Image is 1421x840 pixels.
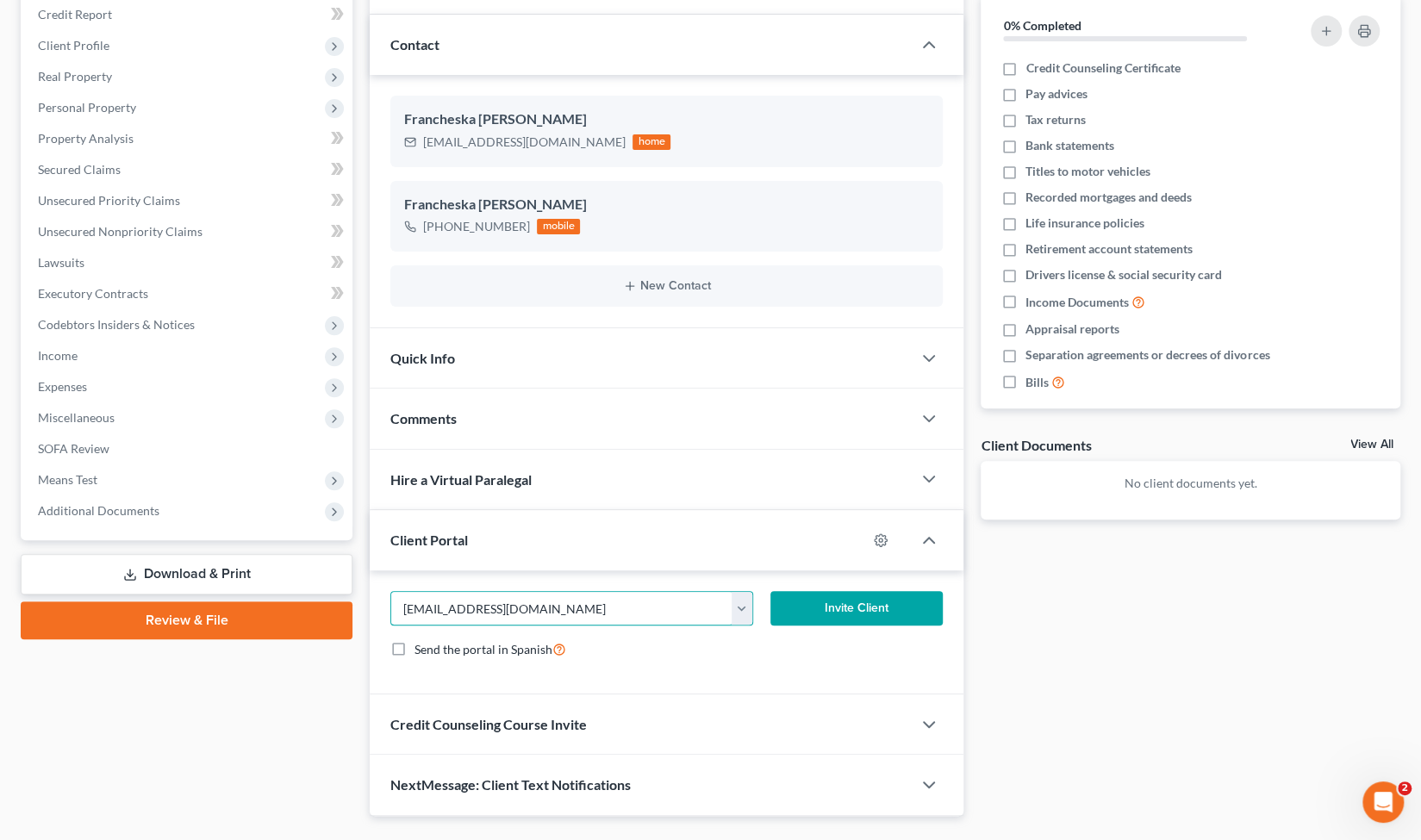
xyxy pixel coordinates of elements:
[1025,346,1269,364] span: Separation agreements or decrees of divorces
[1025,85,1088,103] span: Pay advices
[38,472,97,487] span: Means Test
[296,557,323,585] button: Send a message…
[14,84,331,158] div: Nicholas says…
[42,313,123,327] b: A few hours
[38,348,78,363] span: Income
[14,158,331,209] div: Nicholas says…
[82,564,96,578] button: Upload attachment
[24,278,352,309] a: Executory Contracts
[390,532,468,548] span: Client Portal
[302,7,333,38] div: Close
[49,9,77,37] img: Profile image for Operator
[1350,439,1393,451] a: View All
[38,441,109,456] span: SOFA Review
[28,296,269,329] div: Our usual reply time 🕒
[53,398,330,444] div: ECF Access Denied
[390,471,532,488] span: Hire a Virtual Paralegal
[38,7,112,22] span: Credit Report
[38,317,195,332] span: Codebtors Insiders & Notices
[1025,59,1180,77] span: Credit Counseling Certificate
[414,642,552,656] span: Send the portal in Spanish
[24,185,352,216] a: Unsecured Priority Claims
[21,601,352,639] a: Review & File
[270,7,302,40] button: Home
[390,716,587,732] span: Credit Counseling Course Invite
[1362,781,1404,823] iframe: Intercom live chat
[390,350,455,366] span: Quick Info
[390,776,631,793] span: NextMessage: Client Text Notifications
[404,109,929,130] div: Francheska [PERSON_NAME]
[1025,320,1119,338] span: Appraisal reports
[38,224,203,239] span: Unsecured Nonpriority Claims
[28,219,269,286] div: You’ll get replies here and in your email: ✉️
[38,410,115,425] span: Miscellaneous
[24,247,352,278] a: Lawsuits
[184,168,317,185] div: could you please fix it
[404,279,929,293] button: New Contact
[981,436,1091,454] div: Client Documents
[53,507,330,571] div: Form 121 Statement of Social Security
[38,255,84,270] span: Lawsuits
[1003,18,1081,33] strong: 0% Completed
[38,100,136,115] span: Personal Property
[27,564,41,578] button: Emoji picker
[38,131,134,146] span: Property Analysis
[28,352,269,385] div: In the meantime, these articles might help:
[171,158,331,196] div: could you please fix it
[423,218,530,235] div: [PHONE_NUMBER]
[770,591,943,625] button: Invite Client
[14,341,331,397] div: Operator says…
[38,379,87,394] span: Expenses
[1025,163,1150,180] span: Titles to motor vehicles
[1025,294,1129,311] span: Income Documents
[15,528,330,557] textarea: Message…
[14,208,331,341] div: Operator says…
[24,123,352,154] a: Property Analysis
[633,134,670,150] div: home
[1025,240,1193,258] span: Retirement account statements
[71,414,198,427] strong: ECF Access Denied
[1025,189,1192,206] span: Recorded mortgages and deeds
[24,433,352,464] a: SOFA Review
[14,397,331,635] div: Operator says…
[28,254,263,285] b: [PERSON_NAME][EMAIL_ADDRESS][DOMAIN_NAME]
[38,503,159,518] span: Additional Documents
[390,36,439,53] span: Contact
[537,219,580,234] div: mobile
[38,193,180,208] span: Unsecured Priority Claims
[62,84,331,156] div: hey. I have "Invalid Client Account Identifier. Please try again." message again
[38,69,112,84] span: Real Property
[1025,266,1222,283] span: Drivers license & social security card
[71,523,273,555] strong: Form 121 Statement of Social Security
[71,459,290,491] strong: How to resend MyChapter client portal
[109,564,123,578] button: Start recording
[53,444,330,507] div: How to resend MyChapter client portal
[38,38,109,53] span: Client Profile
[390,410,457,426] span: Comments
[1025,111,1086,128] span: Tax returns
[994,475,1387,492] p: No client documents yet.
[38,286,148,301] span: Executory Contracts
[404,195,929,215] div: Francheska [PERSON_NAME]
[14,341,283,395] div: In the meantime, these articles might help:
[54,564,68,578] button: Gif picker
[11,7,44,40] button: go back
[21,554,352,594] a: Download & Print
[76,95,317,146] div: hey. I have "Invalid Client Account Identifier. Please try again." message again
[1025,215,1144,232] span: Life insurance policies
[84,16,145,29] h1: Operator
[24,216,352,247] a: Unsecured Nonpriority Claims
[1025,137,1114,154] span: Bank statements
[24,154,352,185] a: Secured Claims
[423,134,626,151] div: [EMAIL_ADDRESS][DOMAIN_NAME]
[38,162,121,177] span: Secured Claims
[14,208,283,339] div: You’ll get replies here and in your email:✉️[PERSON_NAME][EMAIL_ADDRESS][DOMAIN_NAME]Our usual re...
[391,592,732,625] input: Enter email
[1025,374,1049,391] span: Bills
[1398,781,1412,795] span: 2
